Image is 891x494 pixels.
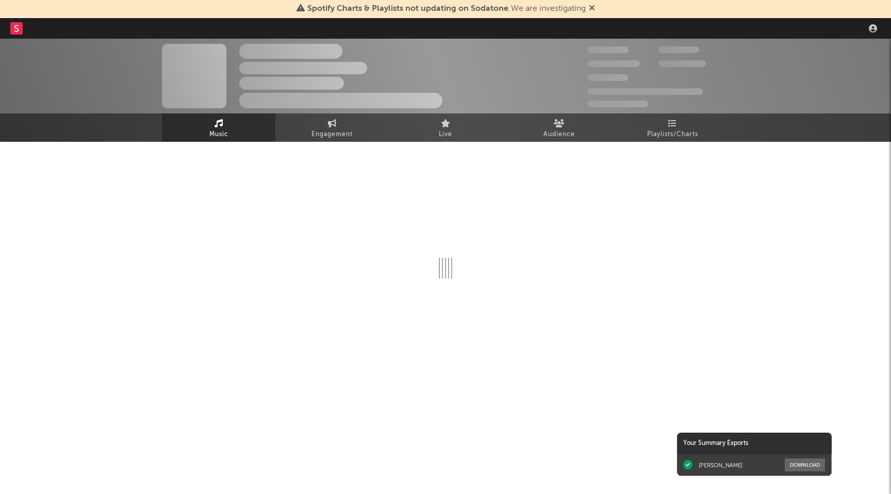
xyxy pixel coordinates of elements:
[389,113,502,142] a: Live
[307,5,508,13] span: Spotify Charts & Playlists not updating on Sodatone
[785,458,825,471] button: Download
[162,113,275,142] a: Music
[658,46,699,53] span: 100,000
[587,88,703,95] span: 50,000,000 Monthly Listeners
[209,128,228,141] span: Music
[587,101,648,107] span: Jump Score: 85.0
[616,113,729,142] a: Playlists/Charts
[587,46,629,53] span: 300,000
[699,462,742,469] div: [PERSON_NAME]
[587,74,628,81] span: 100,000
[502,113,616,142] a: Audience
[439,128,452,141] span: Live
[543,128,575,141] span: Audience
[587,60,640,67] span: 50,000,000
[589,5,595,13] span: Dismiss
[307,5,586,13] span: : We are investigating
[658,60,706,67] span: 1,000,000
[677,433,832,454] div: Your Summary Exports
[647,128,698,141] span: Playlists/Charts
[275,113,389,142] a: Engagement
[311,128,353,141] span: Engagement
